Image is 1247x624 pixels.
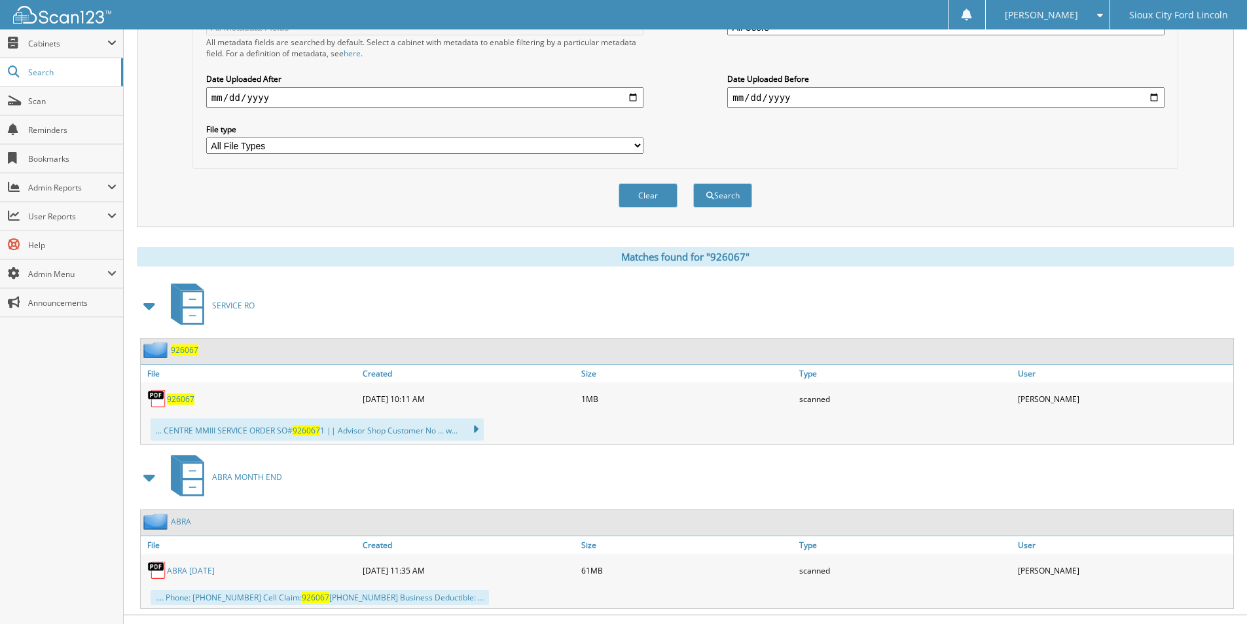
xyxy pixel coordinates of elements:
a: Type [796,536,1015,554]
a: Size [578,365,797,382]
button: Search [693,183,752,208]
label: File type [206,124,643,135]
div: .... Phone: [PHONE_NUMBER] Cell Claim: [PHONE_NUMBER] Business Deductible: ... [151,590,489,605]
span: Scan [28,96,117,107]
span: Bookmarks [28,153,117,164]
a: 926067 [171,344,198,356]
a: File [141,365,359,382]
div: [PERSON_NAME] [1015,557,1233,583]
a: Created [359,365,578,382]
span: Reminders [28,124,117,136]
a: File [141,536,359,554]
span: 926067 [302,592,329,603]
div: 61MB [578,557,797,583]
label: Date Uploaded Before [727,73,1165,84]
div: ... CENTRE MMIII SERVICE ORDER SO# 1 || Advisor Shop Customer No ... w... [151,418,484,441]
span: Sioux City Ford Lincoln [1129,11,1228,19]
img: folder2.png [143,513,171,530]
div: [PERSON_NAME] [1015,386,1233,412]
input: end [727,87,1165,108]
img: PDF.png [147,389,167,409]
button: Clear [619,183,678,208]
a: Size [578,536,797,554]
img: folder2.png [143,342,171,358]
a: Type [796,365,1015,382]
span: Admin Reports [28,182,107,193]
a: SERVICE RO [163,280,255,331]
span: Announcements [28,297,117,308]
div: 1MB [578,386,797,412]
span: Admin Menu [28,268,107,280]
span: 926067 [293,425,320,436]
a: User [1015,536,1233,554]
span: [PERSON_NAME] [1005,11,1078,19]
div: All metadata fields are searched by default. Select a cabinet with metadata to enable filtering b... [206,37,643,59]
a: User [1015,365,1233,382]
input: start [206,87,643,108]
a: Created [359,536,578,554]
div: scanned [796,386,1015,412]
a: ABRA [171,516,191,527]
div: [DATE] 10:11 AM [359,386,578,412]
div: scanned [796,557,1015,583]
span: Search [28,67,115,78]
span: SERVICE RO [212,300,255,311]
span: Cabinets [28,38,107,49]
a: ABRA MONTH END [163,451,282,503]
div: [DATE] 11:35 AM [359,557,578,583]
label: Date Uploaded After [206,73,643,84]
img: PDF.png [147,560,167,580]
div: Matches found for "926067" [137,247,1234,266]
span: ABRA MONTH END [212,471,282,483]
img: scan123-logo-white.svg [13,6,111,24]
span: User Reports [28,211,107,222]
a: ABRA [DATE] [167,565,215,576]
a: 926067 [167,394,194,405]
span: Help [28,240,117,251]
a: here [344,48,361,59]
